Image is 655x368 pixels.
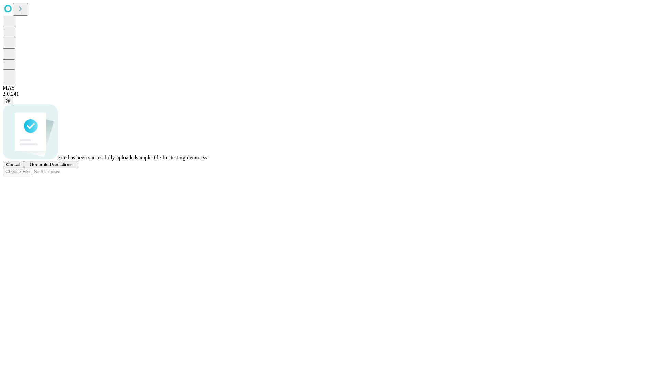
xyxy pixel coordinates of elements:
span: Generate Predictions [30,162,72,167]
button: @ [3,97,13,104]
span: Cancel [6,162,20,167]
button: Generate Predictions [24,161,78,168]
span: File has been successfully uploaded [58,155,136,160]
div: MAY [3,85,652,91]
button: Cancel [3,161,24,168]
div: 2.0.241 [3,91,652,97]
span: sample-file-for-testing-demo.csv [136,155,208,160]
span: @ [5,98,10,103]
